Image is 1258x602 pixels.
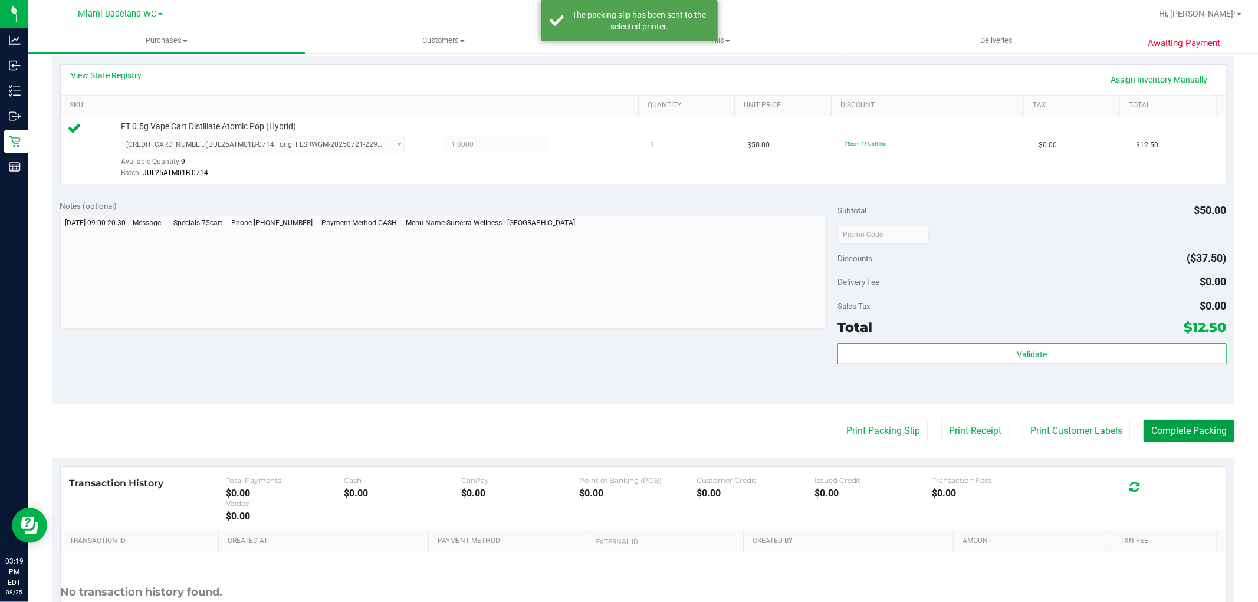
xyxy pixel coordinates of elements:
div: $0.00 [814,488,932,499]
span: Deliveries [964,35,1029,46]
p: 08/25 [5,588,23,597]
span: ($37.50) [1187,252,1227,264]
div: $0.00 [461,488,579,499]
button: Print Receipt [941,420,1009,442]
input: Promo Code [837,226,929,244]
span: Miami Dadeland WC [78,9,157,19]
div: Voided [226,499,343,508]
a: Customers [305,28,582,53]
a: Discount [840,101,1019,110]
span: 9 [181,157,185,166]
span: Hi, [PERSON_NAME]! [1159,9,1236,18]
a: SKU [70,101,634,110]
span: Total [837,319,872,335]
button: Print Packing Slip [839,420,928,442]
a: Unit Price [744,101,827,110]
span: 1 [651,140,655,151]
inline-svg: Inventory [9,85,21,97]
span: Validate [1017,350,1047,359]
div: $0.00 [932,488,1049,499]
iframe: Resource center [12,508,47,543]
span: JUL25ATM01B-0714 [143,169,208,177]
a: View State Registry [71,70,142,81]
span: Awaiting Payment [1148,37,1220,50]
div: $0.00 [697,488,814,499]
inline-svg: Inbound [9,60,21,71]
a: Created At [228,537,424,546]
span: $12.50 [1136,140,1158,151]
div: $0.00 [226,511,343,522]
a: Created By [753,537,949,546]
span: Sales Tax [837,301,871,311]
div: CanPay [461,476,579,485]
span: Discounts [837,248,872,269]
span: 75cart: 75% off line [845,141,886,147]
span: Customers [306,35,581,46]
span: $50.00 [747,140,770,151]
a: Quantity [648,101,730,110]
a: Transaction ID [70,537,214,546]
div: $0.00 [226,488,343,499]
span: FT 0.5g Vape Cart Distillate Atomic Pop (Hybrid) [121,121,296,132]
a: Total [1129,101,1212,110]
div: Point of Banking (POB) [579,476,697,485]
inline-svg: Outbound [9,110,21,122]
div: $0.00 [579,488,697,499]
inline-svg: Reports [9,161,21,173]
span: $0.00 [1200,300,1227,312]
div: Cash [344,476,461,485]
a: Assign Inventory Manually [1103,70,1216,90]
div: Issued Credit [814,476,932,485]
div: Transaction Fees [932,476,1049,485]
button: Print Customer Labels [1023,420,1130,442]
span: $0.00 [1039,140,1057,151]
span: Notes (optional) [60,201,117,210]
th: External ID [586,531,743,552]
button: Complete Packing [1144,420,1234,442]
div: $0.00 [344,488,461,499]
inline-svg: Retail [9,136,21,147]
a: Tax [1033,101,1115,110]
span: Subtotal [837,206,866,215]
span: Purchases [28,35,305,46]
span: $12.50 [1184,319,1227,335]
span: Batch: [121,169,141,177]
a: Deliveries [858,28,1135,53]
span: Tills [582,35,858,46]
a: Tills [582,28,858,53]
div: The packing slip has been sent to the selected printer. [570,9,709,32]
a: Txn Fee [1121,537,1212,546]
span: $50.00 [1194,204,1227,216]
span: $0.00 [1200,275,1227,288]
a: Payment Method [438,537,582,546]
a: Amount [963,537,1107,546]
p: 03:19 PM EDT [5,556,23,588]
div: Available Quantity: [121,153,419,176]
button: Validate [837,343,1226,364]
inline-svg: Analytics [9,34,21,46]
span: Delivery Fee [837,277,879,287]
div: Total Payments [226,476,343,485]
div: Customer Credit [697,476,814,485]
a: Purchases [28,28,305,53]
